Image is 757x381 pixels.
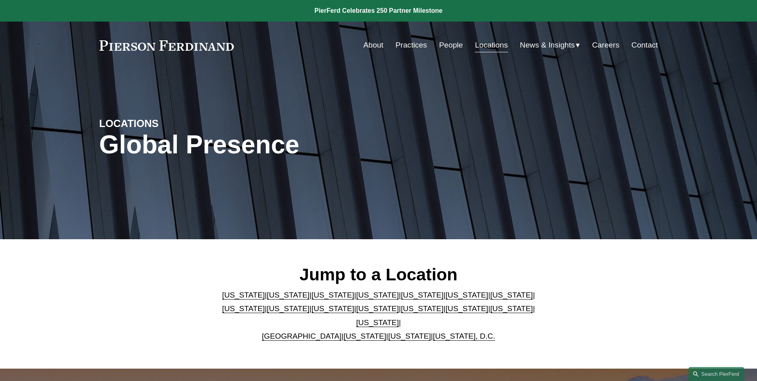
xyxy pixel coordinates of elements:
h4: LOCATIONS [99,117,239,130]
a: [GEOGRAPHIC_DATA] [262,332,342,340]
a: [US_STATE] [490,291,533,299]
p: | | | | | | | | | | | | | | | | | | [215,288,542,343]
a: [US_STATE] [401,304,443,313]
span: News & Insights [520,38,575,52]
h1: Global Presence [99,130,472,159]
a: [US_STATE] [312,304,354,313]
a: Locations [475,38,508,53]
a: [US_STATE] [222,304,265,313]
a: [US_STATE] [445,304,488,313]
a: [US_STATE] [401,291,443,299]
a: Search this site [688,367,744,381]
h2: Jump to a Location [215,264,542,285]
a: [US_STATE], D.C. [433,332,495,340]
a: [US_STATE] [445,291,488,299]
a: [US_STATE] [490,304,533,313]
a: [US_STATE] [267,291,310,299]
a: [US_STATE] [222,291,265,299]
a: [US_STATE] [356,304,399,313]
a: folder dropdown [520,38,580,53]
a: [US_STATE] [312,291,354,299]
a: About [364,38,383,53]
a: Careers [592,38,619,53]
a: People [439,38,463,53]
a: [US_STATE] [356,318,399,327]
a: [US_STATE] [344,332,386,340]
a: [US_STATE] [356,291,399,299]
a: [US_STATE] [388,332,431,340]
a: Practices [395,38,427,53]
a: Contact [631,38,658,53]
a: [US_STATE] [267,304,310,313]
